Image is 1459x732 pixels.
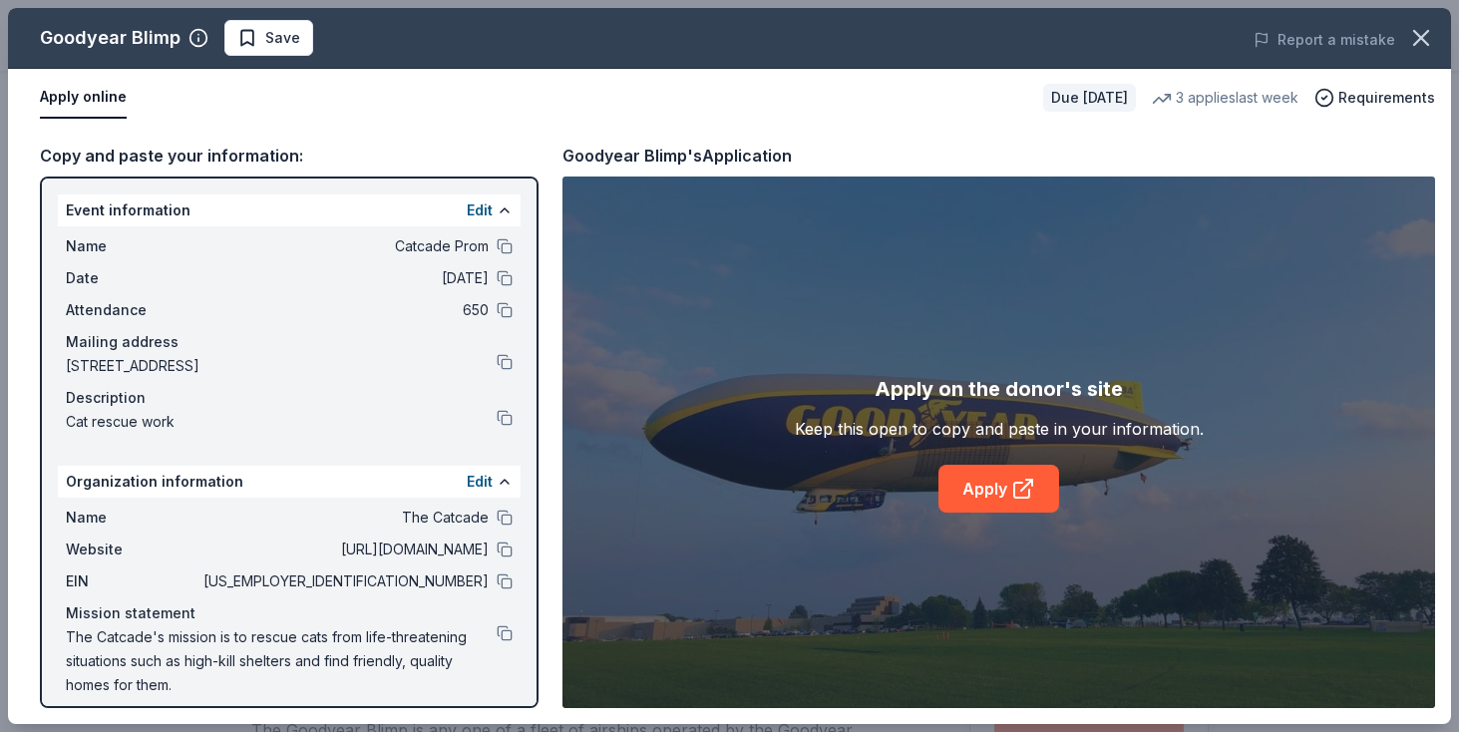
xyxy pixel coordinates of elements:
span: Attendance [66,298,199,322]
div: Due [DATE] [1043,84,1136,112]
div: Copy and paste your information: [40,143,539,169]
span: [STREET_ADDRESS] [66,354,497,378]
div: Mailing address [66,330,513,354]
div: Description [66,386,513,410]
span: Name [66,234,199,258]
span: The Catcade's mission is to rescue cats from life-threatening situations such as high-kill shelte... [66,625,497,697]
div: Keep this open to copy and paste in your information. [795,417,1204,441]
span: Catcade Prom [199,234,489,258]
div: Goodyear Blimp's Application [562,143,792,169]
button: Report a mistake [1254,28,1395,52]
div: Goodyear Blimp [40,22,181,54]
button: Apply online [40,77,127,119]
span: Requirements [1338,86,1435,110]
span: [US_EMPLOYER_IDENTIFICATION_NUMBER] [199,569,489,593]
div: Event information [58,194,521,226]
div: 3 applies last week [1152,86,1298,110]
div: Organization information [58,466,521,498]
span: EIN [66,569,199,593]
button: Edit [467,198,493,222]
div: Apply on the donor's site [875,373,1123,405]
button: Requirements [1314,86,1435,110]
span: 650 [199,298,489,322]
div: Mission statement [66,601,513,625]
span: [URL][DOMAIN_NAME] [199,538,489,561]
button: Save [224,20,313,56]
span: Name [66,506,199,530]
a: Apply [938,465,1059,513]
span: [DATE] [199,266,489,290]
span: Save [265,26,300,50]
span: Website [66,538,199,561]
span: The Catcade [199,506,489,530]
button: Edit [467,470,493,494]
span: Cat rescue work [66,410,497,434]
span: Date [66,266,199,290]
